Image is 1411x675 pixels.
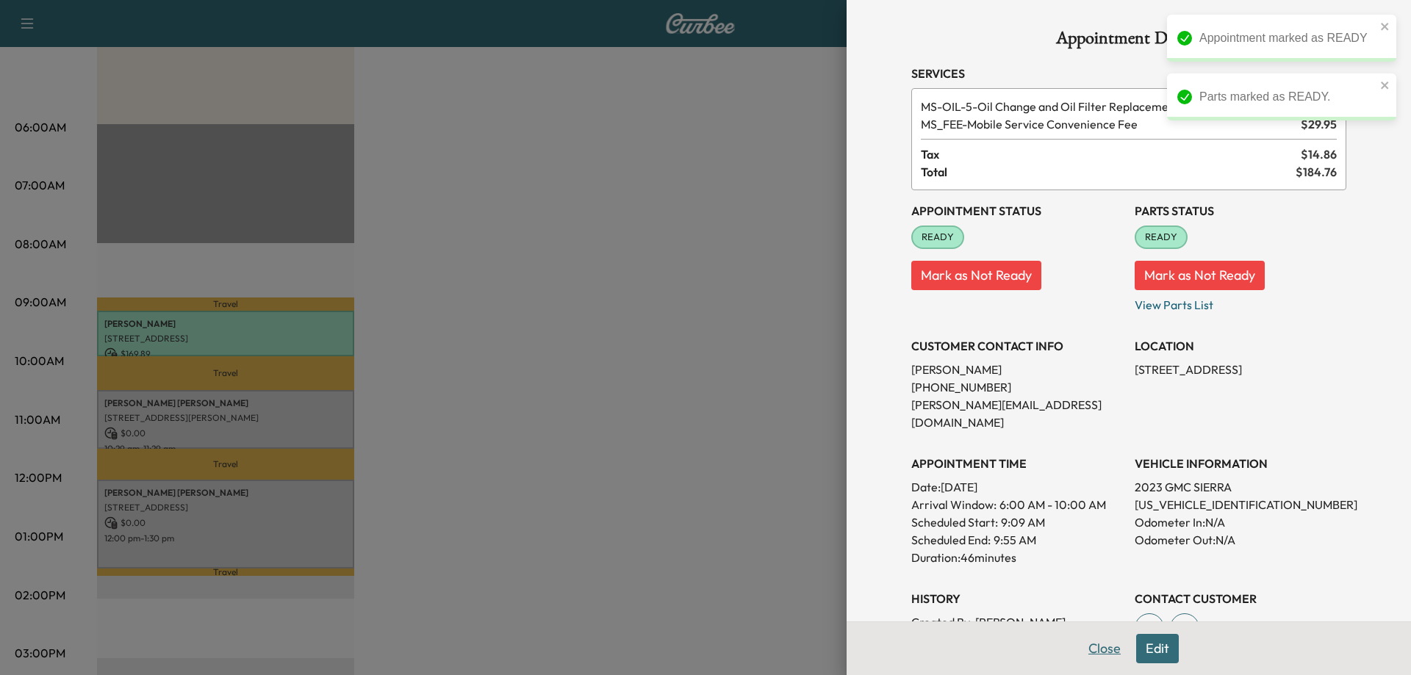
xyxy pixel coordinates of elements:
[994,531,1036,549] p: 9:55 AM
[911,202,1123,220] h3: Appointment Status
[911,513,998,531] p: Scheduled Start:
[1301,145,1337,163] span: $ 14.86
[1296,163,1337,181] span: $ 184.76
[911,478,1123,496] p: Date: [DATE]
[911,261,1041,290] button: Mark as Not Ready
[911,531,991,549] p: Scheduled End:
[999,496,1106,513] span: 6:00 AM - 10:00 AM
[1135,455,1346,472] h3: VEHICLE INFORMATION
[911,361,1123,378] p: [PERSON_NAME]
[911,337,1123,355] h3: CUSTOMER CONTACT INFO
[1135,202,1346,220] h3: Parts Status
[1135,261,1265,290] button: Mark as Not Ready
[1199,88,1376,106] div: Parts marked as READY.
[1135,513,1346,531] p: Odometer In: N/A
[1199,29,1376,47] div: Appointment marked as READY
[911,65,1346,82] h3: Services
[1380,21,1390,32] button: close
[911,455,1123,472] h3: APPOINTMENT TIME
[911,590,1123,607] h3: History
[1001,513,1045,531] p: 9:09 AM
[1136,634,1179,663] button: Edit
[921,145,1301,163] span: Tax
[911,549,1123,566] p: Duration: 46 minutes
[911,378,1123,396] p: [PHONE_NUMBER]
[1135,361,1346,378] p: [STREET_ADDRESS]
[911,613,1123,631] p: Created By : [PERSON_NAME]
[911,29,1346,53] h1: Appointment Details
[913,230,963,245] span: READY
[921,98,1290,115] span: Oil Change and Oil Filter Replacement - 5 Qt
[1079,634,1130,663] button: Close
[1135,290,1346,314] p: View Parts List
[1380,79,1390,91] button: close
[911,396,1123,431] p: [PERSON_NAME][EMAIL_ADDRESS][DOMAIN_NAME]
[911,496,1123,513] p: Arrival Window:
[921,115,1295,133] span: Mobile Service Convenience Fee
[1135,531,1346,549] p: Odometer Out: N/A
[1135,590,1346,607] h3: CONTACT CUSTOMER
[921,163,1296,181] span: Total
[1136,230,1186,245] span: READY
[1135,478,1346,496] p: 2023 GMC SIERRA
[1135,337,1346,355] h3: LOCATION
[1135,496,1346,513] p: [US_VEHICLE_IDENTIFICATION_NUMBER]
